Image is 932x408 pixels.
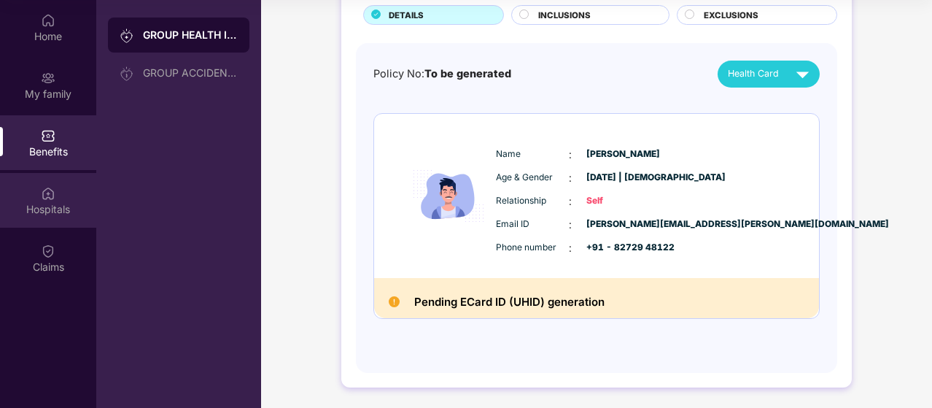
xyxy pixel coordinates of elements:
[790,61,815,87] img: svg+xml;base64,PHN2ZyB4bWxucz0iaHR0cDovL3d3dy53My5vcmcvMjAwMC9zdmciIHZpZXdCb3g9IjAgMCAyNCAyNCIgd2...
[569,170,572,186] span: :
[120,28,134,43] img: svg+xml;base64,PHN2ZyB3aWR0aD0iMjAiIGhlaWdodD0iMjAiIHZpZXdCb3g9IjAgMCAyMCAyMCIgZmlsbD0ibm9uZSIgeG...
[120,66,134,81] img: svg+xml;base64,PHN2ZyB3aWR0aD0iMjAiIGhlaWdodD0iMjAiIHZpZXdCb3g9IjAgMCAyMCAyMCIgZmlsbD0ibm9uZSIgeG...
[586,194,659,208] span: Self
[496,194,569,208] span: Relationship
[586,147,659,161] span: [PERSON_NAME]
[586,241,659,255] span: +91 - 82729 48122
[718,61,820,88] button: Health Card
[389,296,400,307] img: Pending
[41,13,55,28] img: svg+xml;base64,PHN2ZyBpZD0iSG9tZSIgeG1sbnM9Imh0dHA6Ly93d3cudzMub3JnLzIwMDAvc3ZnIiB3aWR0aD0iMjAiIG...
[569,240,572,256] span: :
[389,9,424,22] span: DETAILS
[496,147,569,161] span: Name
[569,147,572,163] span: :
[728,66,779,81] span: Health Card
[704,9,758,22] span: EXCLUSIONS
[41,244,55,258] img: svg+xml;base64,PHN2ZyBpZD0iQ2xhaW0iIHhtbG5zPSJodHRwOi8vd3d3LnczLm9yZy8yMDAwL3N2ZyIgd2lkdGg9IjIwIi...
[41,128,55,143] img: svg+xml;base64,PHN2ZyBpZD0iQmVuZWZpdHMiIHhtbG5zPSJodHRwOi8vd3d3LnczLm9yZy8yMDAwL3N2ZyIgd2lkdGg9Ij...
[496,218,569,231] span: Email ID
[41,186,55,201] img: svg+xml;base64,PHN2ZyBpZD0iSG9zcGl0YWxzIiB4bWxucz0iaHR0cDovL3d3dy53My5vcmcvMjAwMC9zdmciIHdpZHRoPS...
[586,218,659,231] span: [PERSON_NAME][EMAIL_ADDRESS][PERSON_NAME][DOMAIN_NAME]
[538,9,591,22] span: INCLUSIONS
[496,171,569,185] span: Age & Gender
[41,71,55,85] img: svg+xml;base64,PHN2ZyB3aWR0aD0iMjAiIGhlaWdodD0iMjAiIHZpZXdCb3g9IjAgMCAyMCAyMCIgZmlsbD0ibm9uZSIgeG...
[143,67,238,79] div: GROUP ACCIDENTAL INSURANCE
[414,293,605,312] h2: Pending ECard ID (UHID) generation
[143,28,238,42] div: GROUP HEALTH INSURANCE
[569,217,572,233] span: :
[496,241,569,255] span: Phone number
[373,66,511,82] div: Policy No:
[405,136,492,256] img: icon
[586,171,659,185] span: [DATE] | [DEMOGRAPHIC_DATA]
[424,67,511,80] span: To be generated
[569,193,572,209] span: :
